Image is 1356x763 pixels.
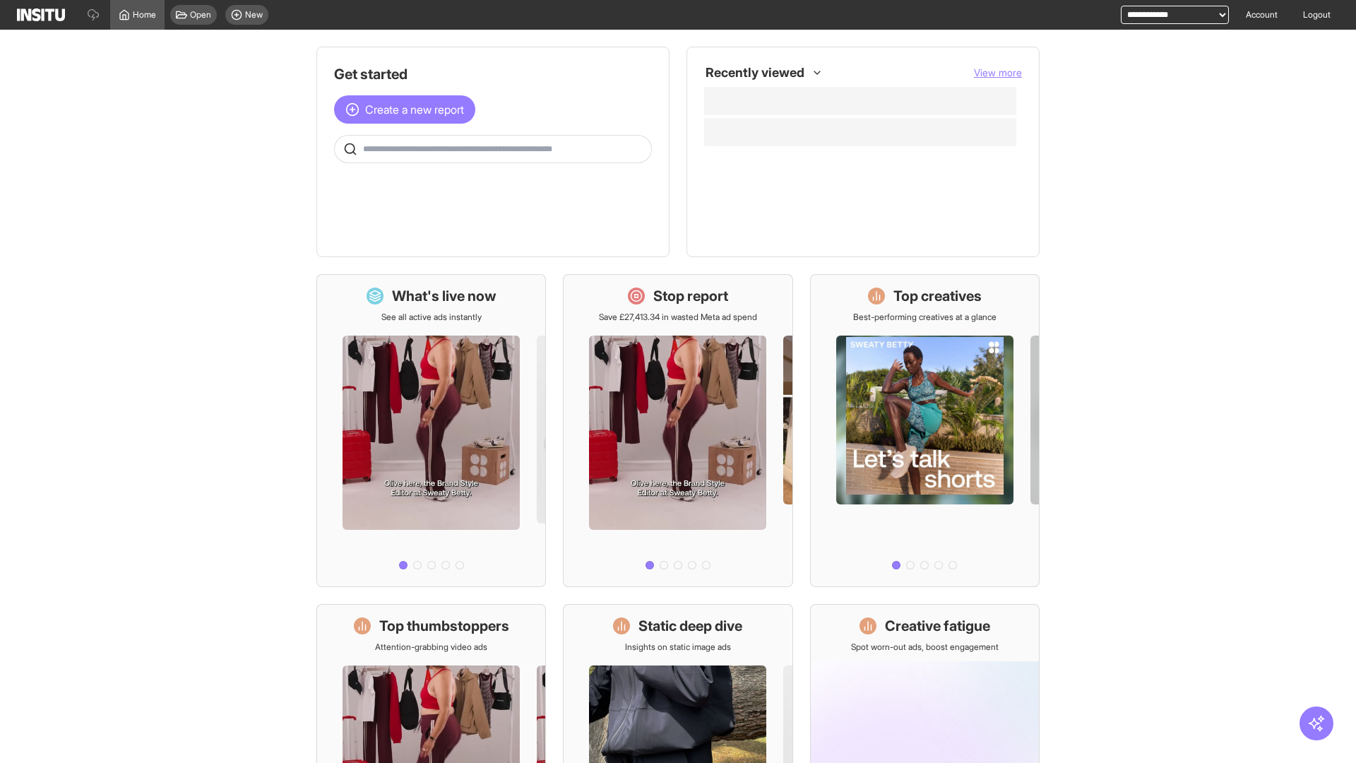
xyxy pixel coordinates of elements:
[853,312,997,323] p: Best-performing creatives at a glance
[316,274,546,587] a: What's live nowSee all active ads instantly
[17,8,65,21] img: Logo
[379,616,509,636] h1: Top thumbstoppers
[638,616,742,636] h1: Static deep dive
[653,286,728,306] h1: Stop report
[974,66,1022,80] button: View more
[381,312,482,323] p: See all active ads instantly
[133,9,156,20] span: Home
[190,9,211,20] span: Open
[245,9,263,20] span: New
[563,274,792,587] a: Stop reportSave £27,413.34 in wasted Meta ad spend
[599,312,757,323] p: Save £27,413.34 in wasted Meta ad spend
[334,95,475,124] button: Create a new report
[365,101,464,118] span: Create a new report
[392,286,496,306] h1: What's live now
[375,641,487,653] p: Attention-grabbing video ads
[893,286,982,306] h1: Top creatives
[625,641,731,653] p: Insights on static image ads
[974,66,1022,78] span: View more
[810,274,1040,587] a: Top creativesBest-performing creatives at a glance
[334,64,652,84] h1: Get started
